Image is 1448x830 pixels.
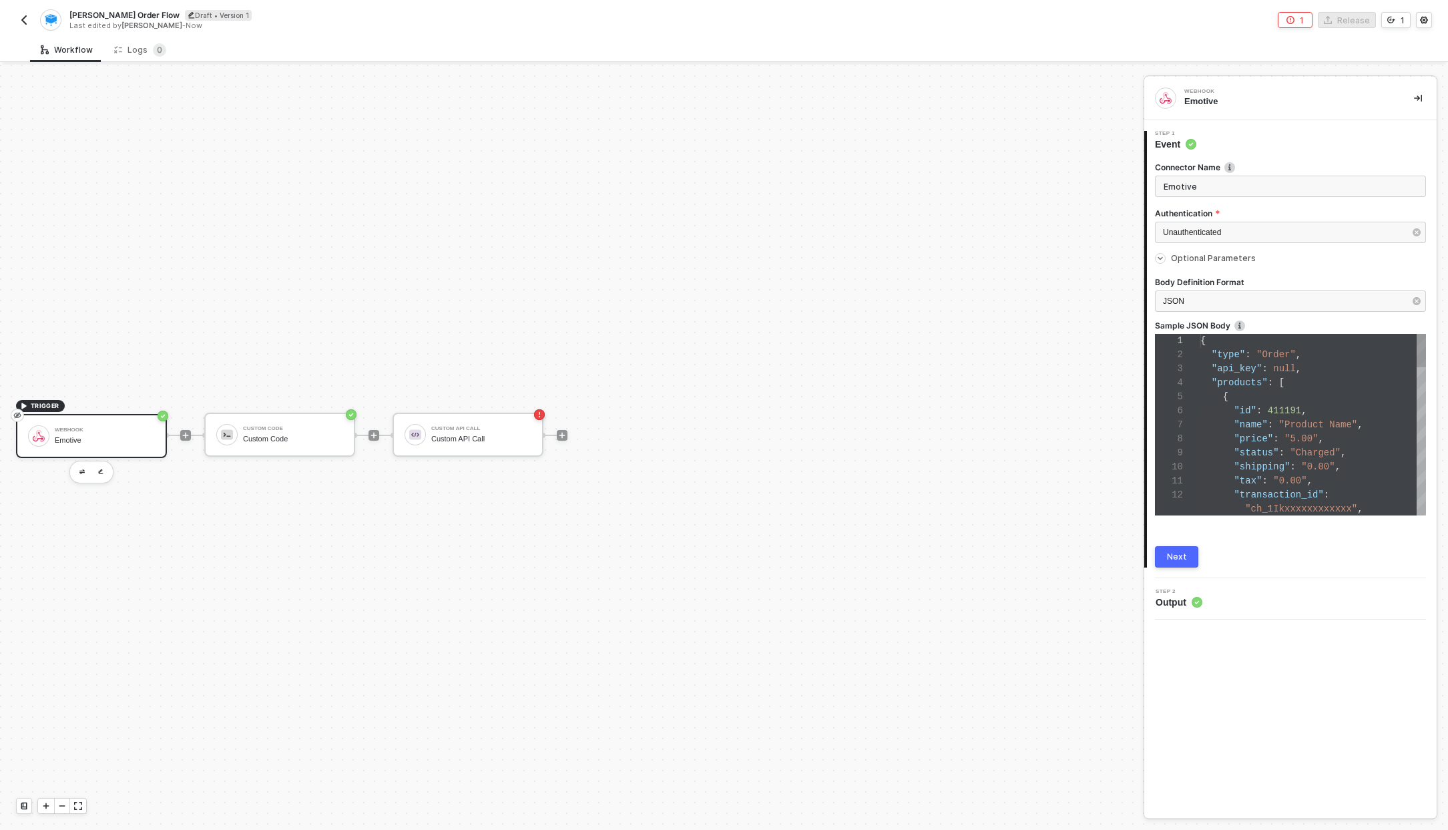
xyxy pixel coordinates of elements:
div: Optional Parameters [1155,251,1426,266]
span: icon-versioning [1387,16,1395,24]
span: icon-play [20,402,28,410]
span: "0.00" [1273,475,1306,486]
span: "name" [1234,419,1267,430]
span: null [1273,363,1296,374]
div: 1 [1155,334,1183,348]
div: Custom API Call [431,435,531,443]
span: { [1200,335,1206,346]
button: back [16,12,32,28]
span: icon-error-page [1286,16,1294,24]
span: : [1273,433,1278,444]
span: TRIGGER [31,401,59,411]
span: "ch_1Ikxxxxxxxxxxxx" [1245,503,1357,514]
div: 10 [1155,460,1183,474]
span: Step 1 [1155,131,1196,136]
div: Webhook [1184,89,1385,94]
span: icon-expand [74,802,82,810]
div: 4 [1155,376,1183,390]
span: [ [1279,377,1284,388]
span: icon-play [182,431,190,439]
span: eye-invisible [13,410,21,421]
span: : [1256,405,1262,416]
button: 1 [1381,12,1411,28]
img: edit-cred [79,469,85,474]
label: Authentication [1155,208,1426,219]
span: "price" [1234,433,1273,444]
span: "Order" [1256,349,1296,360]
span: "5.00" [1284,433,1318,444]
span: Unauthenticated [1163,228,1221,237]
span: "transaction_id" [1234,489,1323,500]
span: "Product Name" [1279,419,1358,430]
span: : [1245,349,1250,360]
span: "Charged" [1290,447,1341,458]
div: 6 [1155,404,1183,418]
span: : [1324,489,1329,500]
div: 5 [1155,390,1183,404]
span: [PERSON_NAME] [122,21,182,30]
span: , [1341,447,1346,458]
button: edit-cred [93,464,109,480]
span: : [1268,419,1273,430]
div: 11 [1155,474,1183,488]
span: , [1357,419,1363,430]
span: icon-settings [1420,16,1428,24]
span: icon-play [370,431,378,439]
div: Workflow [41,45,93,55]
img: icon [33,430,45,442]
span: "0.00" [1301,461,1335,472]
span: , [1307,475,1312,486]
input: Enter description [1155,176,1426,197]
span: icon-collapse-right [1414,94,1422,102]
img: icon [409,429,421,441]
label: Connector Name [1155,162,1426,173]
div: Logs [114,43,166,57]
span: Output [1156,596,1202,609]
div: Step 1Event Connector Nameicon-infoAuthenticationUnauthenticatedOptional ParametersBody Definitio... [1144,131,1437,568]
span: "type" [1212,349,1245,360]
img: icon-info [1234,321,1245,331]
div: 8 [1155,432,1183,446]
div: Emotive [55,436,155,445]
span: , [1318,433,1323,444]
div: Custom Code [243,435,343,443]
div: Emotive [1184,95,1393,108]
div: Custom Code [243,426,343,431]
span: : [1279,447,1284,458]
span: "products" [1212,377,1268,388]
img: integration-icon [45,14,56,26]
span: icon-play [558,431,566,439]
div: Next [1167,552,1187,562]
label: Body Definition Format [1155,276,1426,288]
span: : [1290,461,1295,472]
img: integration-icon [1160,92,1172,104]
div: 1 [1300,15,1304,26]
span: , [1357,503,1363,514]
span: icon-minus [58,802,66,810]
span: 411191 [1268,405,1301,416]
div: 1 [1401,15,1405,26]
sup: 0 [153,43,166,57]
span: "id" [1234,405,1256,416]
img: icon [221,429,233,441]
span: icon-success-page [346,409,356,420]
span: , [1296,363,1301,374]
div: 7 [1155,418,1183,432]
img: back [19,15,29,25]
div: 2 [1155,348,1183,362]
div: 3 [1155,362,1183,376]
span: icon-edit [188,11,195,19]
img: icon-info [1224,162,1235,173]
span: icon-error-page [534,409,545,420]
span: : [1262,363,1267,374]
div: Custom API Call [431,426,531,431]
span: { [1223,391,1228,402]
span: icon-success-page [158,411,168,421]
span: , [1301,405,1306,416]
span: , [1335,461,1341,472]
span: icon-arrow-right-small [1156,254,1164,262]
label: Sample JSON Body [1155,320,1426,331]
div: 12 [1155,488,1183,502]
span: Event [1155,138,1196,151]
